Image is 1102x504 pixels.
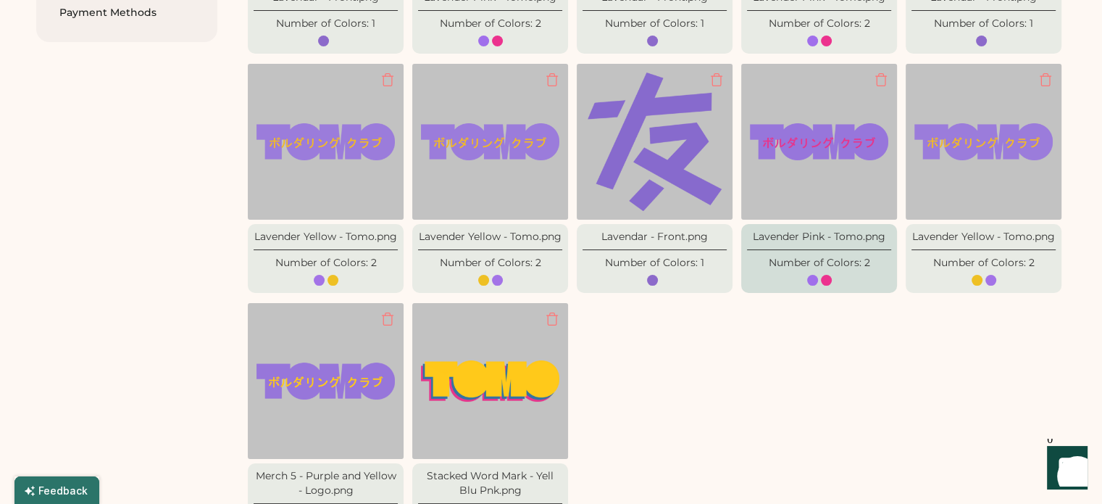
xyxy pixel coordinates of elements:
[254,230,398,244] div: Lavender Yellow - Tomo.png
[421,73,559,211] img: 1759258319797x537942364402221060-Display.png%3Ftr%3Dbl-1
[934,17,1033,31] div: Number of Colors: 1
[440,256,541,270] div: Number of Colors: 2
[254,469,398,497] div: Merch 5 - Purple and Yellow - Logo.png
[605,17,704,31] div: Number of Colors: 1
[933,256,1035,270] div: Number of Colors: 2
[769,17,870,31] div: Number of Colors: 2
[421,312,559,450] img: 1754180772424x463519996373368800-Display.png%3Ftr%3Dbl-1
[583,230,727,244] div: Lavendar - Front.png
[747,230,891,244] div: Lavender Pink - Tomo.png
[256,73,395,211] img: 1759259966093x213329247232327680-Display.png%3Ftr%3Dbl-1
[418,469,562,497] div: Stacked Word Mark - Yell Blu Pnk.png
[418,230,562,244] div: Lavender Yellow - Tomo.png
[914,73,1053,211] img: 1759258319797x537942364402221060-Display.png%3Ftr%3Dbl-1
[605,256,704,270] div: Number of Colors: 1
[1033,439,1095,501] iframe: Front Chat
[440,17,541,31] div: Number of Colors: 2
[59,6,194,20] div: Payment Methods
[276,17,375,31] div: Number of Colors: 1
[256,312,395,450] img: 1756969401661x411441242919927800-Display.png%3Ftr%3Dbl-1
[750,73,888,211] img: 1759258619475x229757255070777340-Display.png%3Ftr%3Dbl-1
[585,73,724,211] img: 1759259724056x165515395585277950-Display.png%3Ftr%3Dbl-1
[769,256,870,270] div: Number of Colors: 2
[911,230,1056,244] div: Lavender Yellow - Tomo.png
[275,256,377,270] div: Number of Colors: 2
